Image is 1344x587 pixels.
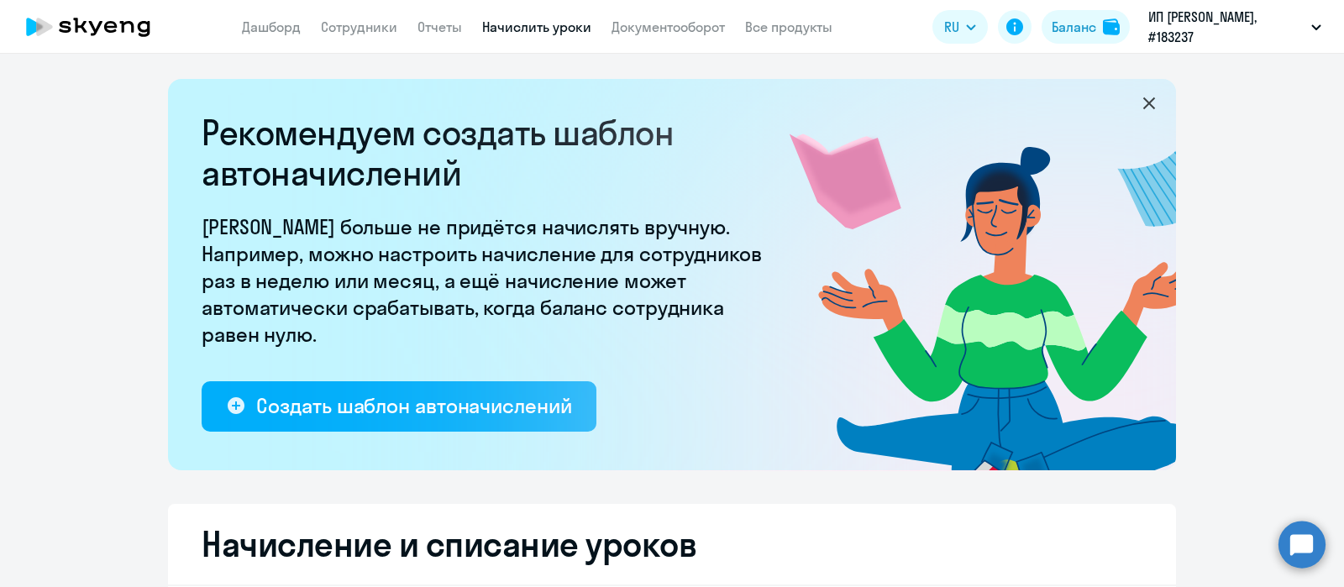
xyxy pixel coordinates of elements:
button: RU [932,10,988,44]
button: ИП [PERSON_NAME], #183237 [1140,7,1330,47]
a: Начислить уроки [482,18,591,35]
a: Сотрудники [321,18,397,35]
a: Дашборд [242,18,301,35]
a: Все продукты [745,18,832,35]
div: Баланс [1052,17,1096,37]
button: Балансbalance [1042,10,1130,44]
h2: Начисление и списание уроков [202,524,1142,564]
button: Создать шаблон автоначислений [202,381,596,432]
p: ИП [PERSON_NAME], #183237 [1148,7,1305,47]
img: balance [1103,18,1120,35]
h2: Рекомендуем создать шаблон автоначислений [202,113,773,193]
p: [PERSON_NAME] больше не придётся начислять вручную. Например, можно настроить начисление для сотр... [202,213,773,348]
a: Документооборот [612,18,725,35]
a: Отчеты [417,18,462,35]
div: Создать шаблон автоначислений [256,392,571,419]
span: RU [944,17,959,37]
